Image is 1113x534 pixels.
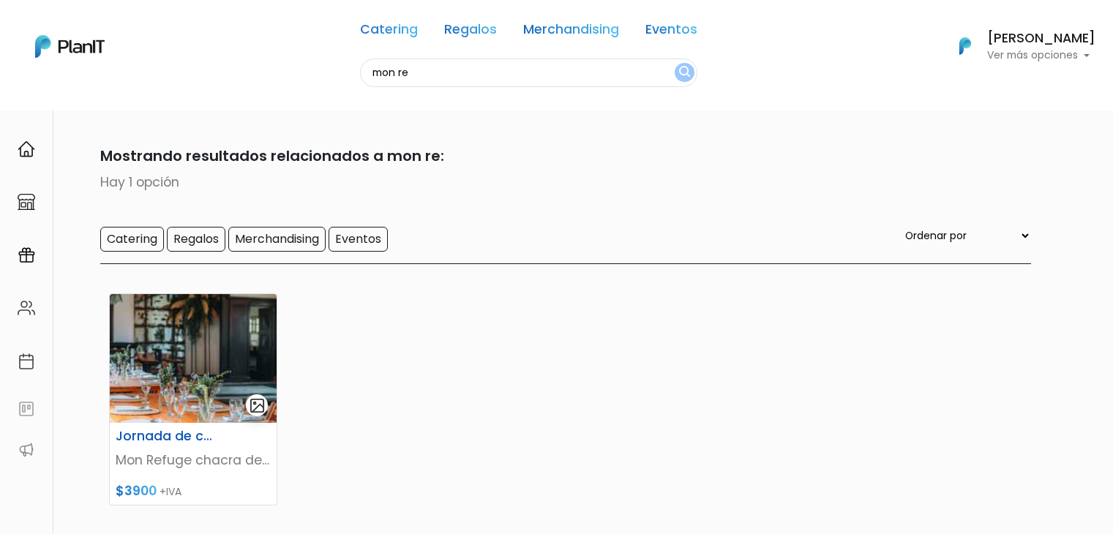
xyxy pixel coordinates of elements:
img: calendar-87d922413cdce8b2cf7b7f5f62616a5cf9e4887200fb71536465627b3292af00.svg [18,353,35,370]
span: +IVA [160,484,181,499]
img: partners-52edf745621dab592f3b2c58e3bca9d71375a7ef29c3b500c9f145b62cc070d4.svg [18,441,35,459]
img: home-e721727adea9d79c4d83392d1f703f7f8bce08238fde08b1acbfd93340b81755.svg [18,140,35,158]
p: Mostrando resultados relacionados a mon re: [83,145,1031,167]
h6: Jornada de campo [107,429,222,444]
a: Eventos [645,23,697,41]
span: $3900 [116,482,157,500]
input: Merchandising [228,227,326,252]
p: Hay 1 opción [83,173,1031,192]
img: thumb_WhatsApp_Image_2025-02-05_at_10.38.21.jpeg [110,294,277,423]
a: Merchandising [523,23,619,41]
button: PlanIt Logo [PERSON_NAME] Ver más opciones [940,27,1095,65]
input: Regalos [167,227,225,252]
h6: [PERSON_NAME] [987,32,1095,45]
p: Ver más opciones [987,50,1095,61]
img: feedback-78b5a0c8f98aac82b08bfc38622c3050aee476f2c9584af64705fc4e61158814.svg [18,400,35,418]
img: gallery-light [249,397,266,414]
input: Catering [100,227,164,252]
img: campaigns-02234683943229c281be62815700db0a1741e53638e28bf9629b52c665b00959.svg [18,247,35,264]
a: Catering [360,23,418,41]
input: Buscá regalos, desayunos, y más [360,59,697,87]
input: Eventos [329,227,388,252]
img: marketplace-4ceaa7011d94191e9ded77b95e3339b90024bf715f7c57f8cf31f2d8c509eaba.svg [18,193,35,211]
img: search_button-432b6d5273f82d61273b3651a40e1bd1b912527efae98b1b7a1b2c0702e16a8d.svg [679,66,690,80]
p: Mon Refuge chacra de eventos [116,451,271,470]
img: people-662611757002400ad9ed0e3c099ab2801c6687ba6c219adb57efc949bc21e19d.svg [18,299,35,317]
img: PlanIt Logo [35,35,105,58]
img: PlanIt Logo [949,30,981,62]
a: gallery-light Jornada de campo Mon Refuge chacra de eventos $3900 +IVA [109,293,277,505]
a: Regalos [444,23,497,41]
